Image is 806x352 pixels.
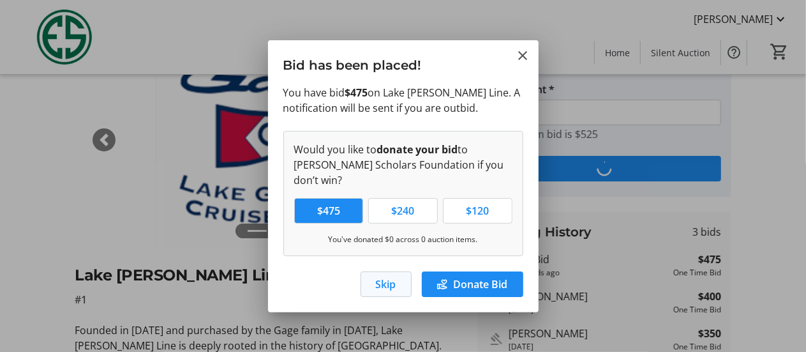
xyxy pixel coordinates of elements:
[345,86,368,100] strong: $475
[268,40,539,84] h3: Bid has been placed!
[516,48,531,63] button: Close
[422,272,523,297] button: Donate Bid
[361,272,412,297] button: Skip
[376,277,396,292] span: Skip
[384,203,422,218] span: $240
[294,142,512,188] p: Would you like to to [PERSON_NAME] Scholars Foundation if you don’t win?
[283,85,523,116] p: You have bid on Lake [PERSON_NAME] Line. A notification will be sent if you are outbid.
[310,203,348,218] span: $475
[377,142,458,157] strong: donate your bid
[454,277,508,292] span: Donate Bid
[294,234,512,245] p: You've donated $0 across 0 auction items.
[458,203,496,218] span: $120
